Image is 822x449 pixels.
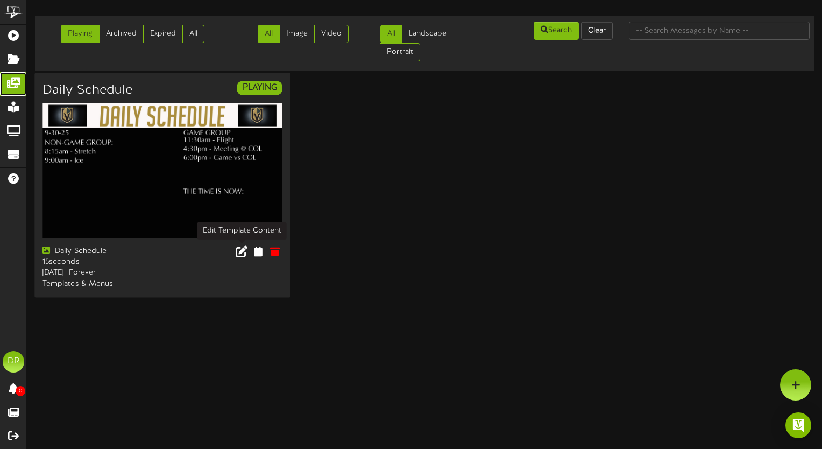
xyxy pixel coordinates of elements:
[42,279,154,290] div: Templates & Menus
[42,257,154,268] div: 15 seconds
[3,351,24,373] div: DR
[143,25,183,43] a: Expired
[42,103,282,238] img: 8faa68c5-cc30-455f-a392-714dcad612f3.png
[42,83,132,97] h3: Daily Schedule
[243,83,277,93] strong: PLAYING
[258,25,280,43] a: All
[99,25,144,43] a: Archived
[42,247,154,257] div: Daily Schedule
[581,22,613,40] button: Clear
[380,25,402,43] a: All
[16,386,25,396] span: 0
[380,43,420,61] a: Portrait
[182,25,204,43] a: All
[279,25,315,43] a: Image
[629,22,810,40] input: -- Search Messages by Name --
[785,412,811,438] div: Open Intercom Messenger
[61,25,100,43] a: Playing
[534,22,579,40] button: Search
[314,25,349,43] a: Video
[42,268,154,279] div: [DATE] - Forever
[402,25,453,43] a: Landscape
